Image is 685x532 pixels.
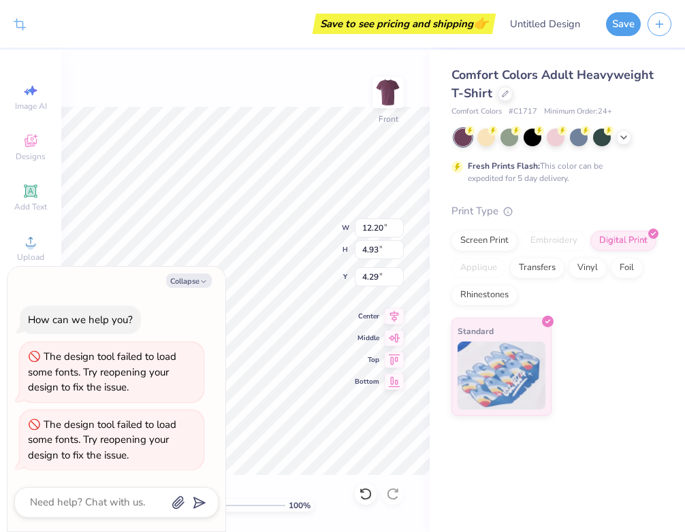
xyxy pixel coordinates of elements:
[28,418,176,462] div: The design tool failed to load some fonts. Try reopening your design to fix the issue.
[166,273,212,288] button: Collapse
[509,106,537,118] span: # C1717
[379,113,398,125] div: Front
[590,231,656,251] div: Digital Print
[14,201,47,212] span: Add Text
[355,355,379,365] span: Top
[468,161,540,171] strong: Fresh Prints Flash:
[510,258,564,278] div: Transfers
[17,252,44,263] span: Upload
[499,10,599,37] input: Untitled Design
[15,101,47,112] span: Image AI
[355,377,379,386] span: Bottom
[468,160,635,184] div: This color can be expedited for 5 day delivery.
[451,203,658,219] div: Print Type
[355,312,379,321] span: Center
[289,499,310,512] span: 100 %
[544,106,612,118] span: Minimum Order: 24 +
[451,106,502,118] span: Comfort Colors
[451,258,506,278] div: Applique
[522,231,586,251] div: Embroidery
[606,12,641,36] button: Save
[451,285,517,305] div: Rhinestones
[375,79,402,106] img: Front
[458,342,545,410] img: Standard
[451,67,654,101] span: Comfort Colors Adult Heavyweight T-Shirt
[473,15,488,31] span: 👉
[28,350,176,394] div: The design tool failed to load some fonts. Try reopening your design to fix the issue.
[28,313,133,327] div: How can we help you?
[611,258,643,278] div: Foil
[16,151,46,162] span: Designs
[569,258,607,278] div: Vinyl
[316,14,492,34] div: Save to see pricing and shipping
[458,324,494,338] span: Standard
[451,231,517,251] div: Screen Print
[355,333,379,343] span: Middle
